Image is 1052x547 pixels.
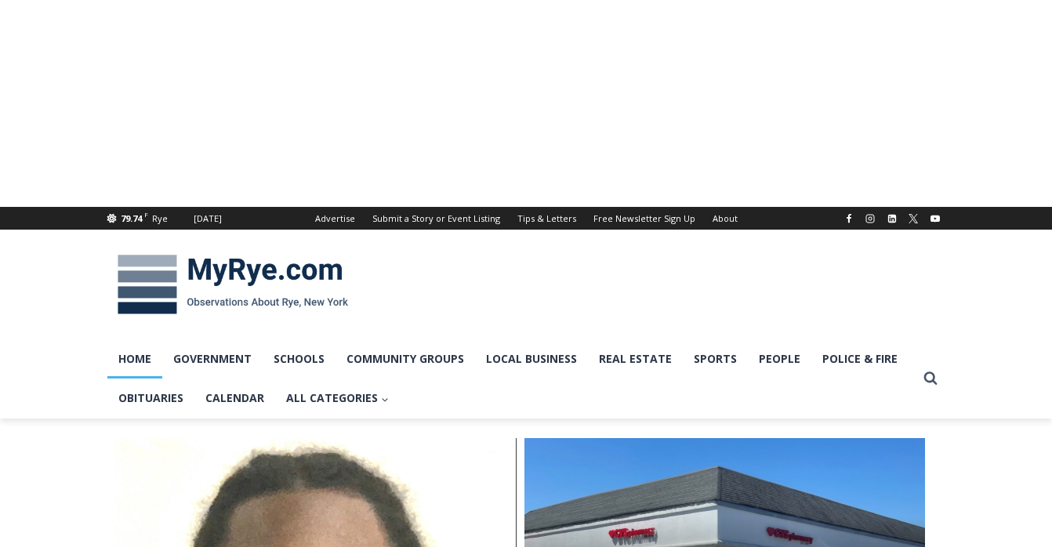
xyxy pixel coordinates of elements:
[307,207,364,230] a: Advertise
[883,209,901,228] a: Linkedin
[107,339,916,418] nav: Primary Navigation
[336,339,475,379] a: Community Groups
[811,339,909,379] a: Police & Fire
[704,207,746,230] a: About
[162,339,263,379] a: Government
[861,209,880,228] a: Instagram
[194,379,275,418] a: Calendar
[107,379,194,418] a: Obituaries
[286,389,389,407] span: All Categories
[588,339,683,379] a: Real Estate
[144,210,148,219] span: F
[107,244,358,325] img: MyRye.com
[194,212,222,226] div: [DATE]
[121,212,142,224] span: 79.74
[926,209,945,228] a: YouTube
[307,207,746,230] nav: Secondary Navigation
[509,207,585,230] a: Tips & Letters
[748,339,811,379] a: People
[683,339,748,379] a: Sports
[475,339,588,379] a: Local Business
[916,364,945,393] button: View Search Form
[585,207,704,230] a: Free Newsletter Sign Up
[152,212,168,226] div: Rye
[364,207,509,230] a: Submit a Story or Event Listing
[904,209,923,228] a: X
[275,379,400,418] a: All Categories
[107,339,162,379] a: Home
[840,209,858,228] a: Facebook
[263,339,336,379] a: Schools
